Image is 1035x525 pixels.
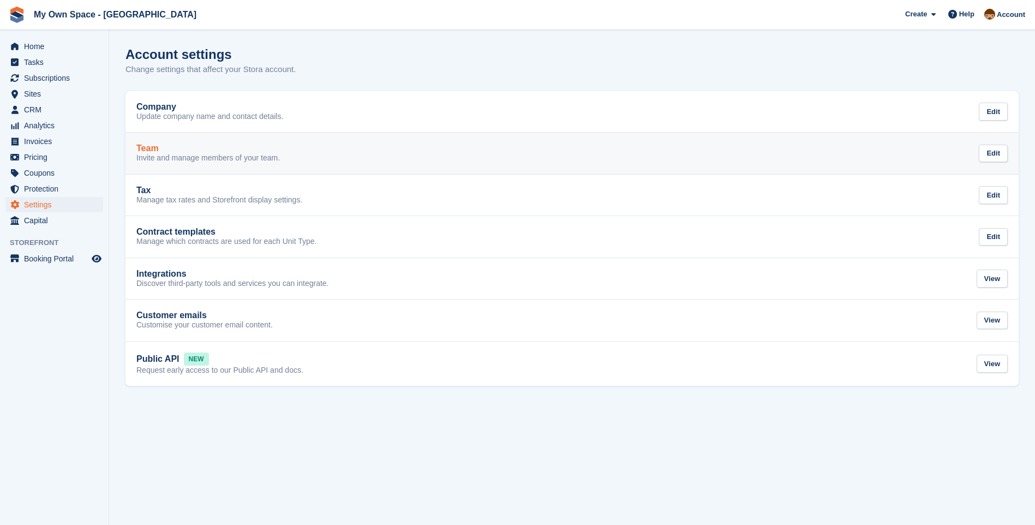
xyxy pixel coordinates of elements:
[5,197,103,212] a: menu
[5,70,103,86] a: menu
[125,258,1019,300] a: Integrations Discover third-party tools and services you can integrate. View
[24,165,89,181] span: Coupons
[136,144,159,153] h2: Team
[24,197,89,212] span: Settings
[24,134,89,149] span: Invoices
[984,9,995,20] img: Paula Harris
[24,181,89,196] span: Protection
[24,150,89,165] span: Pricing
[979,186,1008,204] div: Edit
[24,86,89,102] span: Sites
[136,354,180,364] h2: Public API
[136,311,207,320] h2: Customer emails
[24,102,89,117] span: CRM
[136,112,283,122] p: Update company name and contact details.
[5,150,103,165] a: menu
[125,47,232,62] h1: Account settings
[136,186,151,195] h2: Tax
[90,252,103,265] a: Preview store
[10,237,109,248] span: Storefront
[136,320,273,330] p: Customise your customer email content.
[5,55,103,70] a: menu
[24,39,89,54] span: Home
[136,366,303,375] p: Request early access to our Public API and docs.
[5,118,103,133] a: menu
[136,237,316,247] p: Manage which contracts are used for each Unit Type.
[136,279,329,289] p: Discover third-party tools and services you can integrate.
[24,55,89,70] span: Tasks
[125,342,1019,386] a: Public API NEW Request early access to our Public API and docs. View
[5,39,103,54] a: menu
[5,181,103,196] a: menu
[959,9,974,20] span: Help
[29,5,201,23] a: My Own Space - [GEOGRAPHIC_DATA]
[136,102,176,112] h2: Company
[5,165,103,181] a: menu
[977,312,1008,330] div: View
[125,175,1019,216] a: Tax Manage tax rates and Storefront display settings. Edit
[136,153,280,163] p: Invite and manage members of your team.
[125,63,296,76] p: Change settings that affect your Stora account.
[136,227,216,237] h2: Contract templates
[979,228,1008,246] div: Edit
[136,195,302,205] p: Manage tax rates and Storefront display settings.
[24,251,89,266] span: Booking Portal
[905,9,927,20] span: Create
[979,145,1008,163] div: Edit
[5,102,103,117] a: menu
[5,251,103,266] a: menu
[125,216,1019,258] a: Contract templates Manage which contracts are used for each Unit Type. Edit
[184,353,209,366] span: NEW
[997,9,1025,20] span: Account
[977,355,1008,373] div: View
[5,213,103,228] a: menu
[24,70,89,86] span: Subscriptions
[5,134,103,149] a: menu
[9,7,25,23] img: stora-icon-8386f47178a22dfd0bd8f6a31ec36ba5ce8667c1dd55bd0f319d3a0aa187defe.svg
[136,269,187,279] h2: Integrations
[977,270,1008,288] div: View
[125,133,1019,174] a: Team Invite and manage members of your team. Edit
[125,300,1019,341] a: Customer emails Customise your customer email content. View
[24,118,89,133] span: Analytics
[24,213,89,228] span: Capital
[979,103,1008,121] div: Edit
[5,86,103,102] a: menu
[125,91,1019,133] a: Company Update company name and contact details. Edit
